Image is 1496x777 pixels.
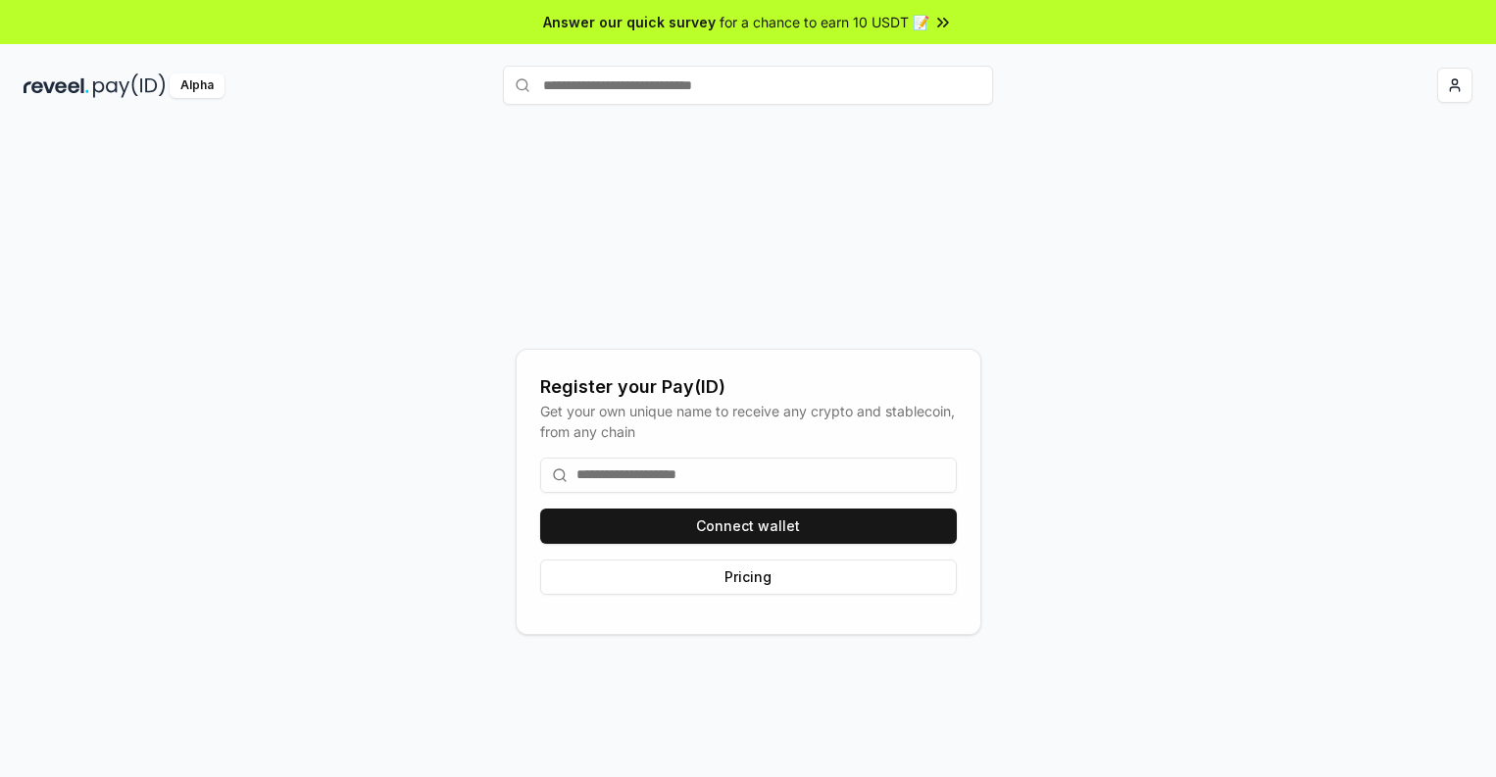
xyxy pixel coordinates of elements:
div: Register your Pay(ID) [540,373,957,401]
button: Connect wallet [540,509,957,544]
img: pay_id [93,73,166,98]
button: Pricing [540,559,957,595]
img: reveel_dark [24,73,89,98]
span: Answer our quick survey [543,12,716,32]
span: for a chance to earn 10 USDT 📝 [720,12,929,32]
div: Get your own unique name to receive any crypto and stablecoin, from any chain [540,401,957,442]
div: Alpha [170,73,224,98]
